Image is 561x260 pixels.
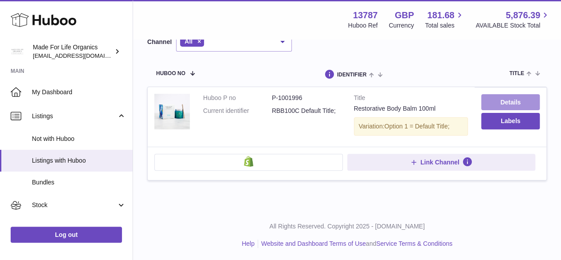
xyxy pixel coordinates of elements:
[203,94,272,102] dt: Huboo P no
[347,154,536,171] button: Link Channel
[242,240,255,247] a: Help
[147,38,172,46] label: Channel
[425,9,464,30] a: 181.68 Total sales
[258,240,452,248] li: and
[33,43,113,60] div: Made For Life Organics
[32,135,126,143] span: Not with Huboo
[184,38,192,45] span: All
[348,21,378,30] div: Huboo Ref
[420,158,459,166] span: Link Channel
[354,94,468,104] strong: Title
[154,94,190,129] img: Restorative Body Balm 100ml
[389,21,414,30] div: Currency
[509,71,524,76] span: title
[384,123,450,130] span: Option 1 = Default Title;
[33,52,130,59] span: [EMAIL_ADDRESS][DOMAIN_NAME]
[11,45,24,58] img: internalAdmin-13787@internal.huboo.com
[140,222,554,231] p: All Rights Reserved. Copyright 2025 - [DOMAIN_NAME]
[32,88,126,96] span: My Dashboard
[475,9,550,30] a: 5,876.39 AVAILABLE Stock Total
[272,94,341,102] dd: P-1001996
[261,240,366,247] a: Website and Dashboard Terms of Use
[32,201,117,209] span: Stock
[203,107,272,115] dt: Current identifier
[475,21,550,30] span: AVAILABLE Stock Total
[32,112,117,120] span: Listings
[425,21,464,30] span: Total sales
[32,156,126,165] span: Listings with Huboo
[427,9,454,21] span: 181.68
[354,104,468,113] div: Restorative Body Balm 100ml
[272,107,341,115] dd: RBB100C Default Title;
[506,9,540,21] span: 5,876.39
[376,240,452,247] a: Service Terms & Conditions
[395,9,414,21] strong: GBP
[481,94,540,110] a: Details
[354,117,468,136] div: Variation:
[11,227,122,243] a: Log out
[32,178,126,187] span: Bundles
[337,72,367,78] span: identifier
[244,156,253,167] img: shopify-small.png
[156,71,185,76] span: Huboo no
[353,9,378,21] strong: 13787
[481,113,540,129] button: Labels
